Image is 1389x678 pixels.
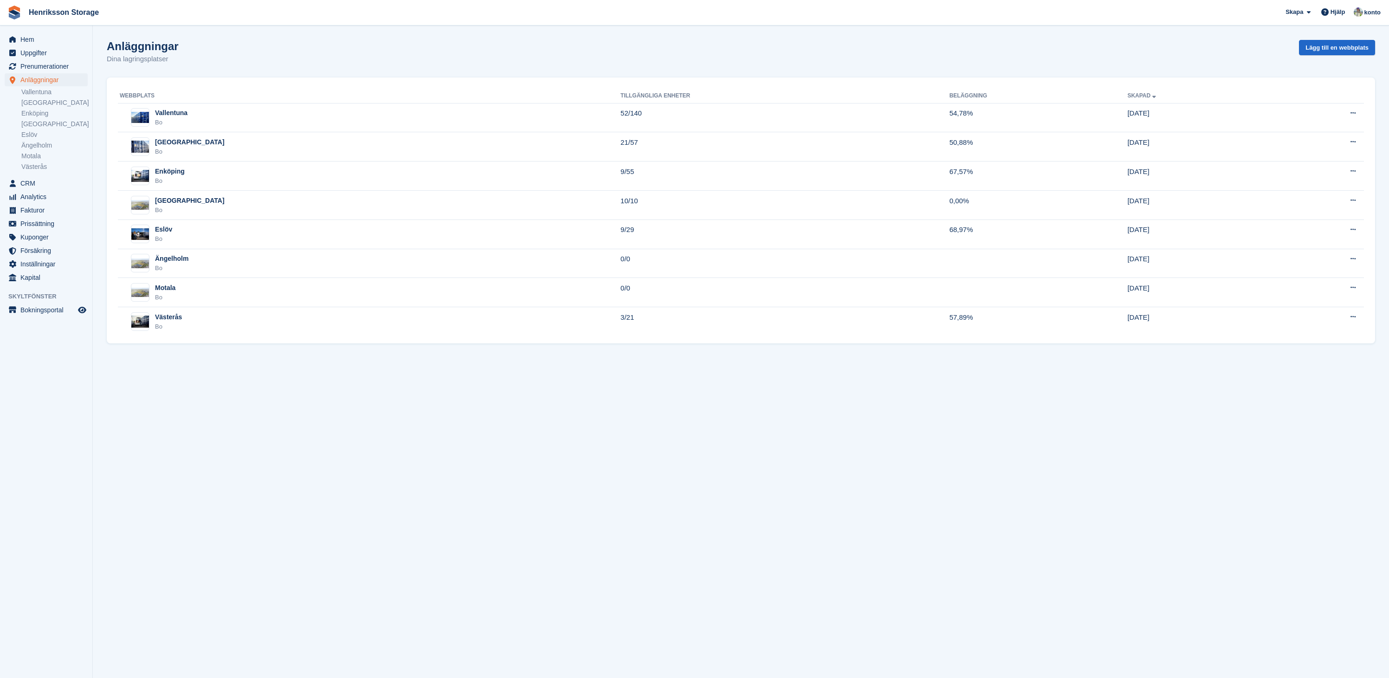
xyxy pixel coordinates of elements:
[5,177,88,190] a: menu
[155,108,187,118] div: Vallentuna
[155,254,188,264] div: Ängelholm
[620,191,950,220] td: 10/10
[155,147,225,156] div: Bo
[118,89,620,103] th: Webbplats
[950,191,1128,220] td: 0,00%
[131,228,149,240] img: Bild av webbplatsen Eslöv
[155,283,175,293] div: Motala
[1299,40,1375,55] a: Lägg till en webbplats
[1331,7,1345,17] span: Hjälp
[131,170,149,182] img: Bild av webbplatsen Enköping
[5,46,88,59] a: menu
[20,303,76,316] span: Bokningsportal
[20,258,76,271] span: Inställningar
[5,73,88,86] a: menu
[1127,278,1271,307] td: [DATE]
[21,162,88,171] a: Västerås
[20,33,76,46] span: Hem
[20,60,76,73] span: Prenumerationer
[1286,7,1303,17] span: Skapa
[1364,8,1381,17] span: konto
[620,278,950,307] td: 0/0
[1354,7,1363,17] img: Daniel Axberg
[155,176,185,186] div: Bo
[107,54,179,65] p: Dina lagringsplatser
[5,258,88,271] a: menu
[1127,92,1158,99] a: Skapad
[20,231,76,244] span: Kuponger
[950,89,1128,103] th: Beläggning
[21,109,88,118] a: Enköping
[1127,249,1271,278] td: [DATE]
[155,118,187,127] div: Bo
[25,5,103,20] a: Henriksson Storage
[131,112,149,123] img: Bild av webbplatsen Vallentuna
[1127,307,1271,336] td: [DATE]
[131,288,149,297] img: Bild av webbplatsen Motala
[131,200,149,210] img: Bild av webbplatsen Kristianstad
[620,103,950,132] td: 52/140
[5,204,88,217] a: menu
[20,46,76,59] span: Uppgifter
[131,316,149,328] img: Bild av webbplatsen Västerås
[950,132,1128,161] td: 50,88%
[131,141,149,153] img: Bild av webbplatsen Halmstad
[5,217,88,230] a: menu
[131,258,149,268] img: Bild av webbplatsen Ängelholm
[1127,220,1271,249] td: [DATE]
[20,271,76,284] span: Kapital
[155,322,182,331] div: Bo
[1127,103,1271,132] td: [DATE]
[21,120,88,129] a: [GEOGRAPHIC_DATA]
[620,220,950,249] td: 9/29
[155,137,225,147] div: [GEOGRAPHIC_DATA]
[20,217,76,230] span: Prissättning
[620,249,950,278] td: 0/0
[155,264,188,273] div: Bo
[155,225,172,234] div: Eslöv
[155,206,225,215] div: Bo
[5,231,88,244] a: menu
[21,141,88,150] a: Ängelholm
[21,88,88,97] a: Vallentuna
[620,161,950,191] td: 9/55
[7,6,21,19] img: stora-icon-8386f47178a22dfd0bd8f6a31ec36ba5ce8667c1dd55bd0f319d3a0aa187defe.svg
[950,103,1128,132] td: 54,78%
[620,89,950,103] th: Tillgängliga enheter
[5,244,88,257] a: menu
[8,292,92,301] span: Skyltfönster
[20,244,76,257] span: Försäkring
[107,40,179,52] h1: Anläggningar
[5,33,88,46] a: menu
[5,190,88,203] a: menu
[20,204,76,217] span: Fakturor
[5,60,88,73] a: menu
[1127,161,1271,191] td: [DATE]
[155,234,172,244] div: Bo
[155,312,182,322] div: Västerås
[5,303,88,316] a: meny
[21,152,88,161] a: Motala
[20,73,76,86] span: Anläggningar
[155,196,225,206] div: [GEOGRAPHIC_DATA]
[155,293,175,302] div: Bo
[950,220,1128,249] td: 68,97%
[20,190,76,203] span: Analytics
[620,307,950,336] td: 3/21
[155,167,185,176] div: Enköping
[620,132,950,161] td: 21/57
[5,271,88,284] a: menu
[1127,191,1271,220] td: [DATE]
[77,304,88,316] a: Förhandsgranska butik
[950,161,1128,191] td: 67,57%
[21,98,88,107] a: [GEOGRAPHIC_DATA]
[950,307,1128,336] td: 57,89%
[21,130,88,139] a: Eslöv
[20,177,76,190] span: CRM
[1127,132,1271,161] td: [DATE]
